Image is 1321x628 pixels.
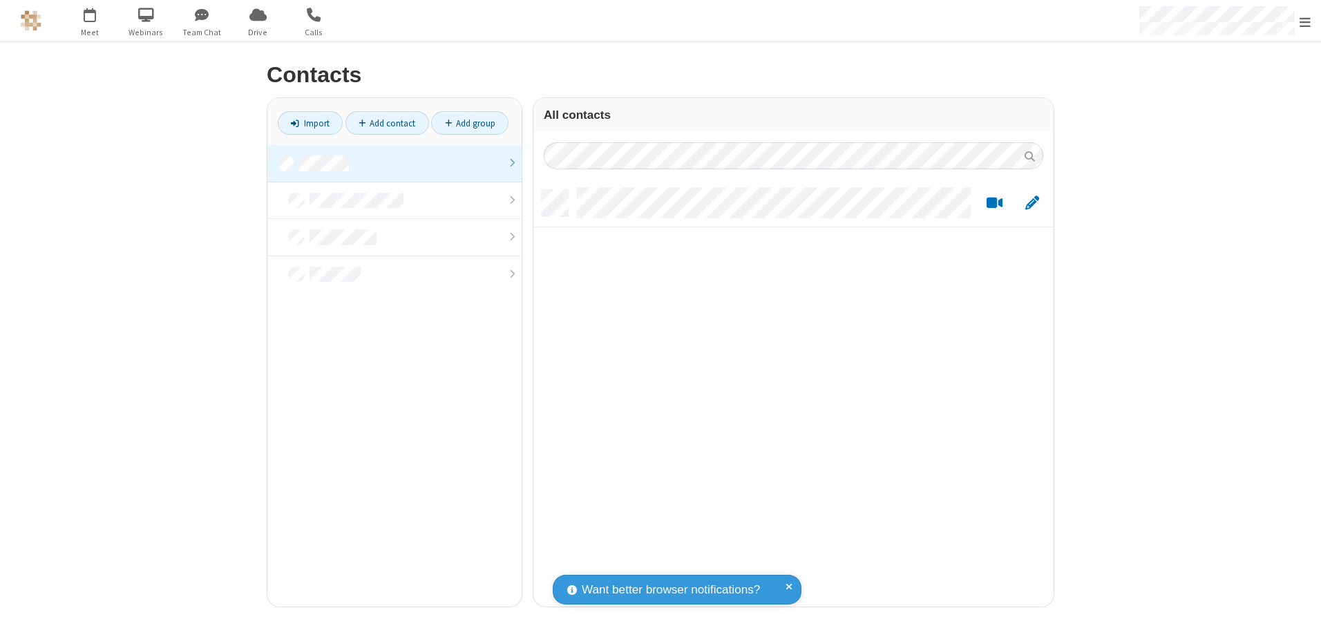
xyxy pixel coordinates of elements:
a: Import [278,111,343,135]
span: Webinars [120,26,172,39]
button: Edit [1018,195,1045,212]
span: Calls [288,26,340,39]
div: grid [533,180,1054,607]
a: Add group [431,111,509,135]
span: Meet [64,26,116,39]
h2: Contacts [267,63,1054,87]
img: QA Selenium DO NOT DELETE OR CHANGE [21,10,41,31]
span: Want better browser notifications? [582,581,760,599]
h3: All contacts [544,108,1043,122]
button: Start a video meeting [981,195,1008,212]
a: Add contact [345,111,429,135]
span: Team Chat [176,26,228,39]
span: Drive [232,26,284,39]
